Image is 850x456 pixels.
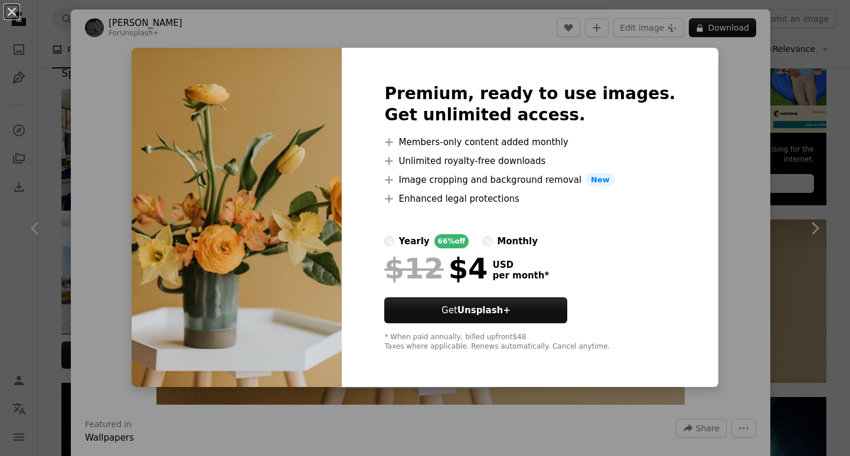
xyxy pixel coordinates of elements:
[384,135,675,149] li: Members-only content added monthly
[586,173,614,187] span: New
[384,83,675,126] h2: Premium, ready to use images. Get unlimited access.
[483,237,492,246] input: monthly
[384,333,675,352] div: * When paid annually, billed upfront $48 Taxes where applicable. Renews automatically. Cancel any...
[497,234,538,248] div: monthly
[398,234,429,248] div: yearly
[384,173,675,187] li: Image cropping and background removal
[384,253,488,284] div: $4
[132,48,342,388] img: premium_photo-1676009547155-32d75ba9d089
[384,192,675,206] li: Enhanced legal protections
[384,237,394,246] input: yearly66%off
[434,234,469,248] div: 66% off
[384,297,567,323] button: GetUnsplash+
[457,305,511,316] strong: Unsplash+
[492,260,549,270] span: USD
[384,154,675,168] li: Unlimited royalty-free downloads
[384,253,443,284] span: $12
[492,270,549,281] span: per month *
